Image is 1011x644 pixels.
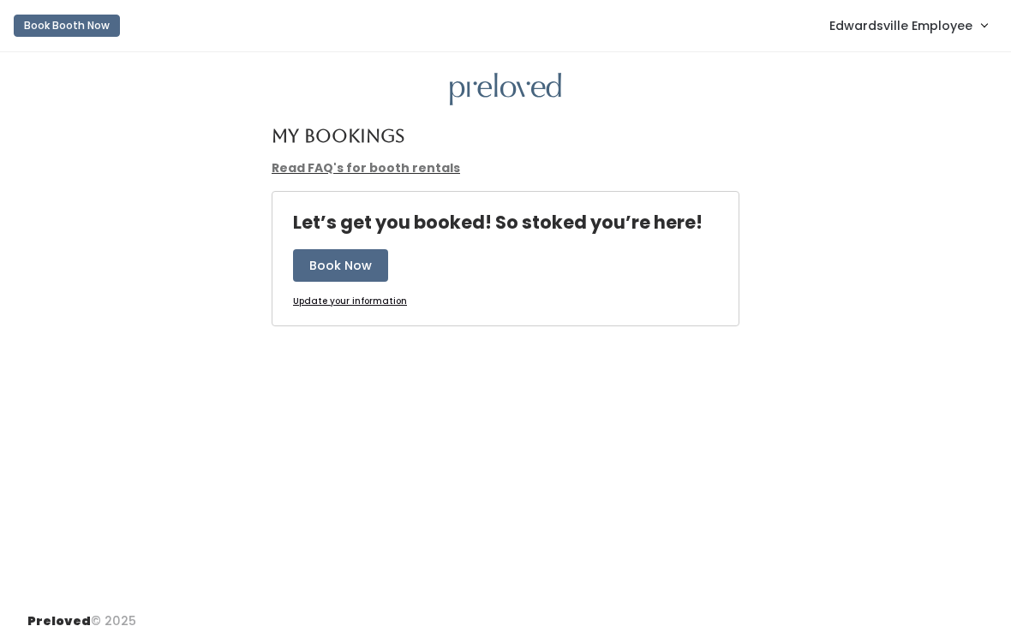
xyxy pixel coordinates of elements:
[14,15,120,37] button: Book Booth Now
[293,212,703,232] h4: Let’s get you booked! So stoked you’re here!
[293,295,407,307] u: Update your information
[27,612,91,629] span: Preloved
[272,126,404,146] h4: My Bookings
[14,7,120,45] a: Book Booth Now
[293,295,407,308] a: Update your information
[272,159,460,176] a: Read FAQ's for booth rentals
[829,16,972,35] span: Edwardsville Employee
[450,73,561,106] img: preloved logo
[27,599,136,630] div: © 2025
[812,7,1004,44] a: Edwardsville Employee
[293,249,388,282] button: Book Now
